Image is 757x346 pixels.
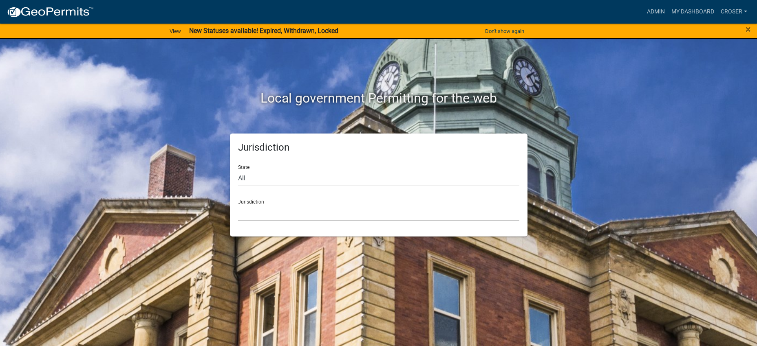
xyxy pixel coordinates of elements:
a: croser [717,4,750,20]
span: × [746,24,751,35]
a: View [166,24,184,38]
a: My Dashboard [668,4,717,20]
h2: Local government Permitting for the web [152,90,605,106]
button: Don't show again [482,24,527,38]
h5: Jurisdiction [238,142,519,153]
button: Close [746,24,751,34]
a: Admin [644,4,668,20]
strong: New Statuses available! Expired, Withdrawn, Locked [189,27,338,35]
